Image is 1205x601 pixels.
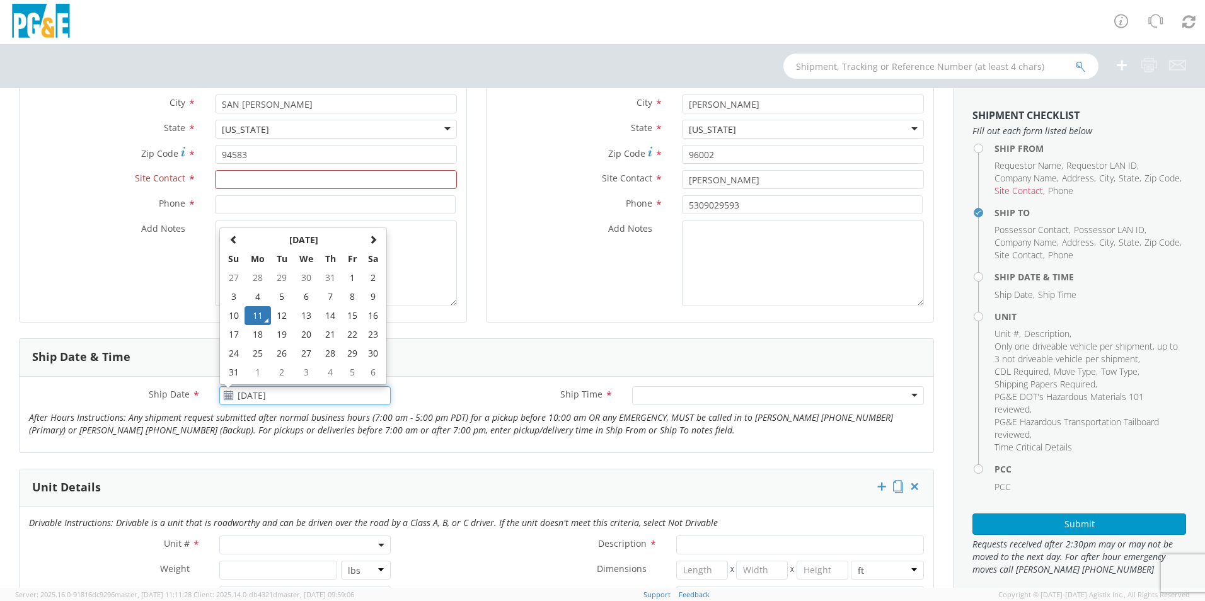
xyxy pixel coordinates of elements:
li: , [995,249,1045,261]
span: Phone [1048,185,1073,197]
span: Tow Type [1101,365,1138,377]
strong: Shipment Checklist [972,108,1080,122]
li: , [1062,236,1096,249]
span: Previous Month [229,235,238,244]
span: Only one driveable vehicle per shipment, up to 3 not driveable vehicle per shipment [995,340,1178,365]
li: , [1054,365,1098,378]
span: Possessor LAN ID [1074,224,1144,236]
span: Ship Time [1038,289,1076,300]
span: State [1119,172,1139,184]
td: 8 [342,287,363,306]
td: 24 [222,344,245,363]
span: Phone [1048,249,1073,261]
span: Unit # [164,537,190,549]
span: Address [1062,172,1094,184]
li: , [995,289,1035,301]
span: Zip Code [141,147,178,159]
span: Requestor Name [995,159,1061,171]
td: 31 [222,363,245,382]
span: City [170,96,185,108]
span: Address [1062,236,1094,248]
td: 11 [245,306,271,325]
li: , [1062,172,1096,185]
td: 2 [271,363,293,382]
span: State [1119,236,1139,248]
span: Requests received after 2:30pm may or may not be moved to the next day. For after hour emergency ... [972,538,1186,576]
td: 5 [342,363,363,382]
a: Support [643,590,671,599]
span: Server: 2025.16.0-91816dc9296 [15,590,192,599]
td: 16 [362,306,384,325]
li: , [995,391,1183,416]
li: , [1101,365,1139,378]
td: 27 [222,268,245,287]
td: 6 [362,363,384,382]
span: X [788,561,797,580]
h4: Unit [995,312,1186,321]
th: Fr [342,249,363,268]
td: 27 [293,344,320,363]
td: 6 [293,287,320,306]
span: Add Notes [141,222,185,234]
td: 26 [271,344,293,363]
td: 5 [271,287,293,306]
span: Zip Code [608,147,645,159]
td: 28 [245,268,271,287]
div: [US_STATE] [222,123,269,136]
td: 29 [271,268,293,287]
span: master, [DATE] 11:11:28 [115,590,192,599]
td: 17 [222,325,245,344]
td: 25 [245,344,271,363]
span: Site Contact [995,249,1043,261]
li: , [1074,224,1146,236]
li: , [1144,236,1182,249]
td: 15 [342,306,363,325]
span: Phone [159,197,185,209]
th: Th [319,249,341,268]
span: Next Month [369,235,378,244]
td: 12 [271,306,293,325]
span: Ship Date [149,388,190,400]
span: Description [1024,328,1070,340]
input: Width [736,561,788,580]
span: City [1099,236,1114,248]
td: 3 [222,287,245,306]
td: 14 [319,306,341,325]
td: 4 [319,363,341,382]
li: , [995,378,1097,391]
td: 23 [362,325,384,344]
span: City [637,96,652,108]
span: Move Type [1054,365,1096,377]
span: Requestor LAN ID [1066,159,1137,171]
li: , [1119,236,1141,249]
td: 28 [319,344,341,363]
button: Submit [972,513,1186,535]
h4: Ship Date & Time [995,272,1186,282]
a: Feedback [679,590,710,599]
span: City [1099,172,1114,184]
td: 30 [362,344,384,363]
h3: Unit Details [32,481,101,494]
th: Su [222,249,245,268]
li: , [995,328,1021,340]
th: Sa [362,249,384,268]
li: , [995,340,1183,365]
li: , [995,159,1063,172]
span: Add Notes [608,222,652,234]
span: Ship Date [995,289,1033,300]
th: Select Month [245,231,362,249]
td: 18 [245,325,271,344]
td: 4 [245,287,271,306]
span: Copyright © [DATE]-[DATE] Agistix Inc., All Rights Reserved [998,590,1190,600]
th: Tu [271,249,293,268]
span: X [728,561,737,580]
span: Company Name [995,172,1057,184]
th: Mo [245,249,271,268]
input: Length [676,561,728,580]
span: Zip Code [1144,236,1180,248]
td: 31 [319,268,341,287]
th: We [293,249,320,268]
h3: Ship Date & Time [32,351,130,363]
li: , [1144,172,1182,185]
i: After Hours Instructions: Any shipment request submitted after normal business hours (7:00 am - 5... [29,411,893,436]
